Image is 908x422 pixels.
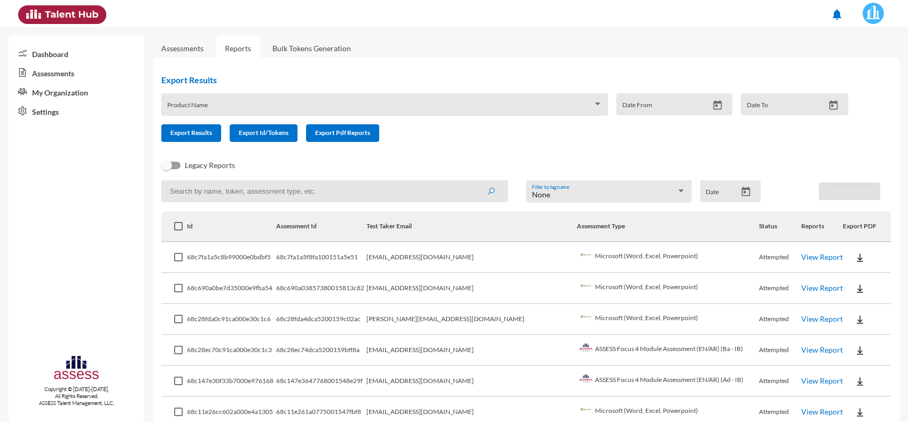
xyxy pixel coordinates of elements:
th: Status [759,211,801,242]
td: Attempted [759,366,801,397]
button: Export Pdf Reports [306,124,379,142]
td: 68c28ec74dca5200159bff8a [276,335,366,366]
button: Open calendar [737,186,755,197]
td: [EMAIL_ADDRESS][DOMAIN_NAME] [366,335,577,366]
th: Assessment Id [276,211,366,242]
h2: Export Results [161,75,857,85]
th: Reports [801,211,843,242]
a: Settings [9,101,144,121]
td: Attempted [759,273,801,304]
input: Search by name, token, assessment type, etc. [161,180,508,202]
span: Download PDF [828,187,871,195]
td: [EMAIL_ADDRESS][DOMAIN_NAME] [366,366,577,397]
a: Assessments [161,44,203,53]
td: 68c7fa1a5f8fa100151a5e51 [276,242,366,273]
td: Microsoft (Word, Excel, Powerpoint) [577,304,760,335]
span: Export Results [170,129,212,137]
td: 68c690a0be7d35000e9fba54 [187,273,276,304]
a: View Report [801,252,843,261]
span: Export Pdf Reports [315,129,370,137]
td: 68c690a03857380015813c82 [276,273,366,304]
span: None [532,190,550,199]
button: Download PDF [819,182,880,200]
button: Open calendar [708,100,727,111]
td: [EMAIL_ADDRESS][DOMAIN_NAME] [366,242,577,273]
td: 68c147e30f33b7000e976168 [187,366,276,397]
td: [PERSON_NAME][EMAIL_ADDRESS][DOMAIN_NAME] [366,304,577,335]
a: Reports [216,35,260,61]
mat-icon: notifications [831,8,843,21]
a: Dashboard [9,44,144,63]
button: Open calendar [824,100,843,111]
td: ASSESS Focus 4 Module Assessment (EN/AR) (Ad - IB) [577,366,760,397]
span: Export Id/Tokens [239,129,288,137]
td: 68c147e3647768001548e29f [276,366,366,397]
td: Microsoft (Word, Excel, Powerpoint) [577,273,760,304]
td: Attempted [759,335,801,366]
img: assesscompany-logo.png [53,354,100,384]
th: Id [187,211,276,242]
td: ASSESS Focus 4 Module Assessment (EN/AR) (Ba - IB) [577,335,760,366]
a: My Organization [9,82,144,101]
td: 68c7fa1a5c8b99000e0bdbf5 [187,242,276,273]
td: 68c28fda4dca5200159c02ac [276,304,366,335]
span: Legacy Reports [185,159,235,172]
button: Export Id/Tokens [230,124,298,142]
td: Attempted [759,304,801,335]
th: Assessment Type [577,211,760,242]
a: Bulk Tokens Generation [264,35,359,61]
th: Test Taker Email [366,211,577,242]
td: Attempted [759,242,801,273]
td: Microsoft (Word, Excel, Powerpoint) [577,242,760,273]
button: Export Results [161,124,221,142]
a: View Report [801,376,843,385]
p: Copyright © [DATE]-[DATE]. All Rights Reserved. ASSESS Talent Management, LLC. [9,386,144,407]
a: View Report [801,283,843,292]
th: Export PDF [843,211,891,242]
td: [EMAIL_ADDRESS][DOMAIN_NAME] [366,273,577,304]
td: 68c28fda0c91ca000e30c1c6 [187,304,276,335]
a: View Report [801,314,843,323]
td: 68c28ec70c91ca000e30c1c3 [187,335,276,366]
a: View Report [801,407,843,416]
a: Assessments [9,63,144,82]
a: View Report [801,345,843,354]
